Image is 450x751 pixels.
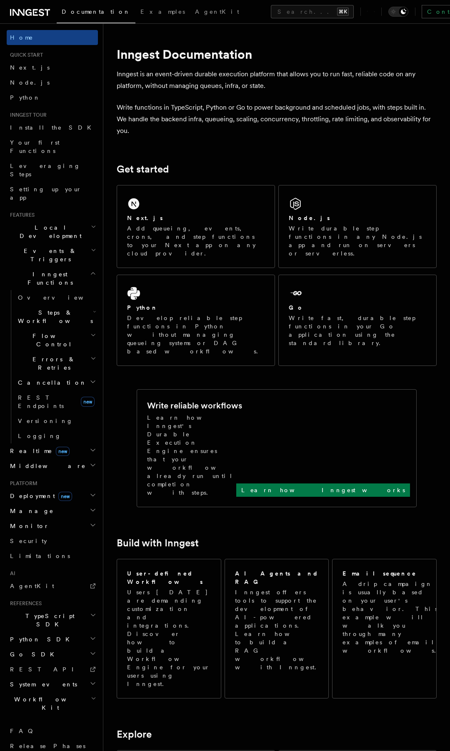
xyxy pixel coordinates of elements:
[117,728,152,740] a: Explore
[7,507,54,515] span: Manage
[7,458,98,473] button: Middleware
[15,390,98,413] a: REST Endpointsnew
[147,413,236,497] p: Learn how Inngest's Durable Execution Engine ensures that your workflow already run until complet...
[117,185,275,268] a: Next.jsAdd queueing, events, crons, and step functions to your Next app on any cloud provider.
[81,397,95,407] span: new
[7,522,49,530] span: Monitor
[15,332,90,348] span: Flow Control
[7,247,91,263] span: Events & Triggers
[7,533,98,548] a: Security
[10,583,54,589] span: AgentKit
[57,3,135,23] a: Documentation
[10,124,96,131] span: Install the SDK
[10,538,47,544] span: Security
[278,275,437,366] a: GoWrite fast, durable step functions in your Go application using the standard library.
[7,723,98,738] a: FAQ
[18,433,61,439] span: Logging
[7,212,35,218] span: Features
[7,158,98,182] a: Leveraging Steps
[15,308,93,325] span: Steps & Workflows
[15,378,87,387] span: Cancellation
[62,8,130,15] span: Documentation
[15,413,98,428] a: Versioning
[7,608,98,632] button: TypeScript SDK
[7,632,98,647] button: Python SDK
[7,578,98,593] a: AgentKit
[289,314,426,347] p: Write fast, durable step functions in your Go application using the standard library.
[18,294,104,301] span: Overview
[7,182,98,205] a: Setting up your app
[7,270,90,287] span: Inngest Functions
[10,33,33,42] span: Home
[127,214,163,222] h2: Next.js
[7,443,98,458] button: Realtimenew
[10,139,60,154] span: Your first Functions
[7,635,75,643] span: Python SDK
[117,47,437,62] h1: Inngest Documentation
[10,79,50,86] span: Node.js
[278,185,437,268] a: Node.jsWrite durable step functions in any Node.js app and run on servers or serverless.
[117,275,275,366] a: PythonDevelop reliable step functions in Python without managing queueing systems or DAG based wo...
[289,214,330,222] h2: Node.js
[7,650,59,658] span: Go SDK
[332,559,437,698] a: Email sequenceA drip campaign is usually based on your user's behavior. This example will walk yo...
[7,243,98,267] button: Events & Triggers
[7,647,98,662] button: Go SDK
[289,224,426,258] p: Write durable step functions in any Node.js app and run on servers or serverless.
[7,112,47,118] span: Inngest tour
[7,90,98,105] a: Python
[7,680,77,688] span: System events
[58,492,72,501] span: new
[7,75,98,90] a: Node.js
[7,662,98,677] a: REST API
[10,553,70,559] span: Limitations
[235,569,324,586] h2: AI Agents and RAG
[7,695,91,712] span: Workflow Kit
[10,743,85,749] span: Release Phases
[7,462,86,470] span: Middleware
[18,394,64,409] span: REST Endpoints
[127,588,211,688] p: Users [DATE] are demanding customization and integrations. Discover how to build a Workflow Engin...
[225,559,329,698] a: AI Agents and RAGInngest offers tools to support the development of AI-powered applications. Lear...
[271,5,354,18] button: Search...⌘K
[7,60,98,75] a: Next.js
[10,163,80,178] span: Leveraging Steps
[7,677,98,692] button: System events
[10,94,40,101] span: Python
[342,569,417,578] h2: Email sequence
[7,570,15,577] span: AI
[56,447,70,456] span: new
[7,518,98,533] button: Monitor
[7,447,70,455] span: Realtime
[15,290,98,305] a: Overview
[15,305,98,328] button: Steps & Workflows
[10,64,50,71] span: Next.js
[117,537,199,549] a: Build with Inngest
[190,3,244,23] a: AgentKit
[289,303,304,312] h2: Go
[117,102,437,137] p: Write functions in TypeScript, Python or Go to power background and scheduled jobs, with steps bu...
[117,163,169,175] a: Get started
[7,692,98,715] button: Workflow Kit
[127,303,158,312] h2: Python
[18,418,73,424] span: Versioning
[147,400,242,411] h2: Write reliable workflows
[140,8,185,15] span: Examples
[7,488,98,503] button: Deploymentnew
[342,580,441,655] p: A drip campaign is usually based on your user's behavior. This example will walk you through many...
[127,314,265,355] p: Develop reliable step functions in Python without managing queueing systems or DAG based workflows.
[10,666,81,673] span: REST API
[127,569,211,586] h2: User-defined Workflows
[15,375,98,390] button: Cancellation
[10,728,37,734] span: FAQ
[15,428,98,443] a: Logging
[7,30,98,45] a: Home
[7,223,91,240] span: Local Development
[117,559,221,698] a: User-defined WorkflowsUsers [DATE] are demanding customization and integrations. Discover how to ...
[7,120,98,135] a: Install the SDK
[117,68,437,92] p: Inngest is an event-driven durable execution platform that allows you to run fast, reliable code ...
[241,486,405,494] p: Learn how Inngest works
[7,600,42,607] span: References
[235,588,324,671] p: Inngest offers tools to support the development of AI-powered applications. Learn how to build a ...
[388,7,408,17] button: Toggle dark mode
